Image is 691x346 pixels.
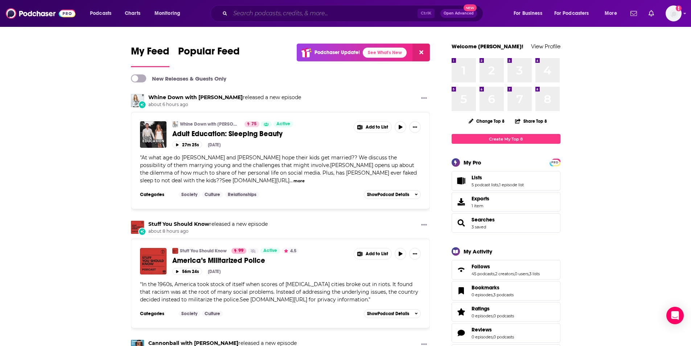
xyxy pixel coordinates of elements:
[131,74,226,82] a: New Releases & Guests Only
[172,248,178,254] img: Stuff You Should Know
[131,221,144,234] img: Stuff You Should Know
[454,176,469,186] a: Lists
[131,45,169,67] a: My Feed
[464,4,477,11] span: New
[528,271,529,276] span: ,
[354,248,392,259] button: Show More Button
[452,302,560,322] span: Ratings
[178,45,240,62] span: Popular Feed
[454,328,469,338] a: Reviews
[140,154,417,184] span: At what age do [PERSON_NAME] and [PERSON_NAME] hope their kids get married?? We discuss the possi...
[120,8,145,19] a: Charts
[140,248,166,274] a: America’s Militarized Police
[238,247,243,255] span: 99
[452,281,560,301] span: Bookmarks
[172,256,265,265] span: America’s Militarized Police
[314,49,360,56] p: Podchaser Update!
[125,8,140,19] span: Charts
[472,203,489,208] span: 1 item
[464,159,481,166] div: My Pro
[148,228,268,235] span: about 8 hours ago
[131,94,144,107] img: Whine Down with Jana Kramer
[6,7,75,20] img: Podchaser - Follow, Share and Rate Podcasts
[472,313,493,318] a: 0 episodes
[472,195,489,202] span: Exports
[367,192,409,197] span: Show Podcast Details
[202,311,223,317] a: Culture
[85,8,121,19] button: open menu
[363,48,407,58] a: See What's New
[472,326,514,333] a: Reviews
[464,248,492,255] div: My Activity
[148,221,209,227] a: Stuff You Should Know
[148,94,301,101] h3: released a new episode
[472,263,490,270] span: Follows
[493,292,493,297] span: ,
[454,307,469,317] a: Ratings
[464,117,509,126] button: Change Top 8
[138,101,146,109] div: New Episode
[454,286,469,296] a: Bookmarks
[529,271,540,276] a: 3 lists
[444,12,474,15] span: Open Advanced
[140,281,418,303] span: In the 1960s, America took stock of itself when scores of [MEDICAL_DATA] cities broke out in riot...
[514,8,542,19] span: For Business
[208,142,221,147] div: [DATE]
[140,154,417,184] span: "
[276,121,290,128] span: Active
[666,5,682,21] img: User Profile
[452,171,560,191] span: Lists
[225,192,259,198] a: Relationships
[452,192,560,212] a: Exports
[495,271,514,276] a: 2 creators
[260,248,280,254] a: Active
[509,8,551,19] button: open menu
[493,334,493,339] span: ,
[499,182,524,187] a: 1 episode list
[472,216,495,223] a: Searches
[231,248,246,254] a: 99
[172,268,202,275] button: 56m 24s
[472,271,494,276] a: 45 podcasts
[515,114,547,128] button: Share Top 8
[230,8,418,19] input: Search podcasts, credits, & more...
[472,305,490,312] span: Ratings
[472,284,514,291] a: Bookmarks
[172,256,349,265] a: America’s Militarized Police
[180,121,240,127] a: Whine Down with [PERSON_NAME]
[409,121,421,133] button: Show More Button
[90,8,111,19] span: Podcasts
[172,121,178,127] img: Whine Down with Jana Kramer
[178,192,200,198] a: Society
[493,313,493,318] span: ,
[367,311,409,316] span: Show Podcast Details
[628,7,640,20] a: Show notifications dropdown
[202,192,223,198] a: Culture
[138,228,146,236] div: New Episode
[208,269,221,274] div: [DATE]
[251,121,256,128] span: 75
[472,182,498,187] a: 5 podcast lists
[263,247,277,255] span: Active
[551,160,559,165] span: PRO
[366,251,388,257] span: Add to List
[131,45,169,62] span: My Feed
[454,218,469,228] a: Searches
[472,174,524,181] a: Lists
[149,8,190,19] button: open menu
[180,248,227,254] a: Stuff You Should Know
[273,121,293,127] a: Active
[472,326,492,333] span: Reviews
[493,334,514,339] a: 0 podcasts
[600,8,626,19] button: open menu
[148,94,243,101] a: Whine Down with Jana Kramer
[140,121,166,148] img: Adult Education: Sleeping Beauty
[293,178,305,184] button: more
[364,190,421,199] button: ShowPodcast Details
[440,9,477,18] button: Open AdvancedNew
[354,122,392,133] button: Show More Button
